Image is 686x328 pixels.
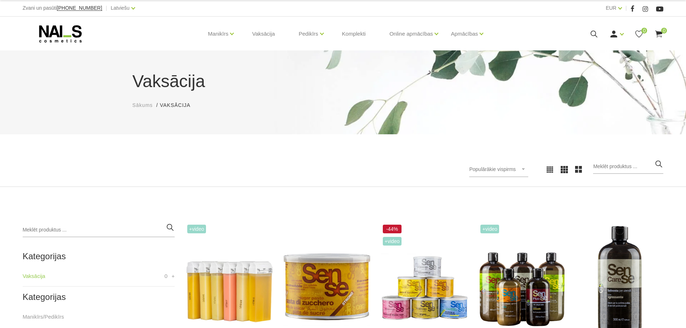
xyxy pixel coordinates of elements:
span: Populārākie vispirms [469,166,516,172]
span: | [626,4,627,13]
h2: Kategorijas [23,292,175,302]
a: Vaksācija [23,272,45,280]
li: Vaksācija [160,102,198,109]
a: Online apmācības [389,19,433,48]
a: Vaksācija [246,17,281,51]
span: 0 [641,28,647,33]
a: Manikīrs [208,19,229,48]
a: Apmācības [451,19,478,48]
a: EUR [606,4,616,12]
h1: Vaksācija [133,68,554,94]
a: Manikīrs/Pedikīrs [23,313,64,321]
span: -44% [383,225,402,233]
h2: Kategorijas [23,252,175,261]
span: +Video [187,225,206,233]
div: Zvani un pasūti [23,4,102,13]
a: Sākums [133,102,153,109]
a: Komplekti [336,17,372,51]
a: Pedikīrs [299,19,318,48]
a: [PHONE_NUMBER] [57,5,102,11]
a: Latviešu [111,4,130,12]
span: +Video [383,237,402,246]
span: 0 [165,272,167,280]
a: 0 [635,30,644,39]
span: | [106,4,107,13]
a: + [171,272,175,280]
a: 0 [654,30,663,39]
input: Meklēt produktus ... [593,159,663,174]
input: Meklēt produktus ... [23,223,175,237]
span: Sākums [133,102,153,108]
span: +Video [480,225,499,233]
span: 0 [661,28,667,33]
